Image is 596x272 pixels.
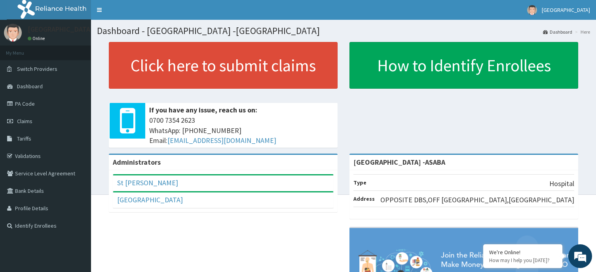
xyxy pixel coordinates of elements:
a: [EMAIL_ADDRESS][DOMAIN_NAME] [167,136,276,145]
b: Type [353,179,366,186]
img: User Image [527,5,537,15]
p: [GEOGRAPHIC_DATA] [28,26,93,33]
span: Claims [17,118,32,125]
span: Switch Providers [17,65,57,72]
h1: Dashboard - [GEOGRAPHIC_DATA] -[GEOGRAPHIC_DATA] [97,26,590,36]
p: Hospital [549,179,574,189]
img: User Image [4,24,22,42]
p: OPPOSITE DBS,OFF [GEOGRAPHIC_DATA],[GEOGRAPHIC_DATA] [380,195,574,205]
a: Online [28,36,47,41]
strong: [GEOGRAPHIC_DATA] -ASABA [353,158,445,167]
li: Here [573,29,590,35]
a: [GEOGRAPHIC_DATA] [117,195,183,204]
p: How may I help you today? [489,257,556,264]
a: Dashboard [543,29,572,35]
span: [GEOGRAPHIC_DATA] [542,6,590,13]
b: Administrators [113,158,161,167]
b: If you have any issue, reach us on: [149,105,257,114]
span: Tariffs [17,135,31,142]
a: How to Identify Enrollees [349,42,578,89]
a: Click here to submit claims [109,42,338,89]
span: 0700 7354 2623 WhatsApp: [PHONE_NUMBER] Email: [149,115,334,146]
a: St [PERSON_NAME] [117,178,178,187]
span: Dashboard [17,83,43,90]
b: Address [353,195,375,202]
div: We're Online! [489,249,556,256]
